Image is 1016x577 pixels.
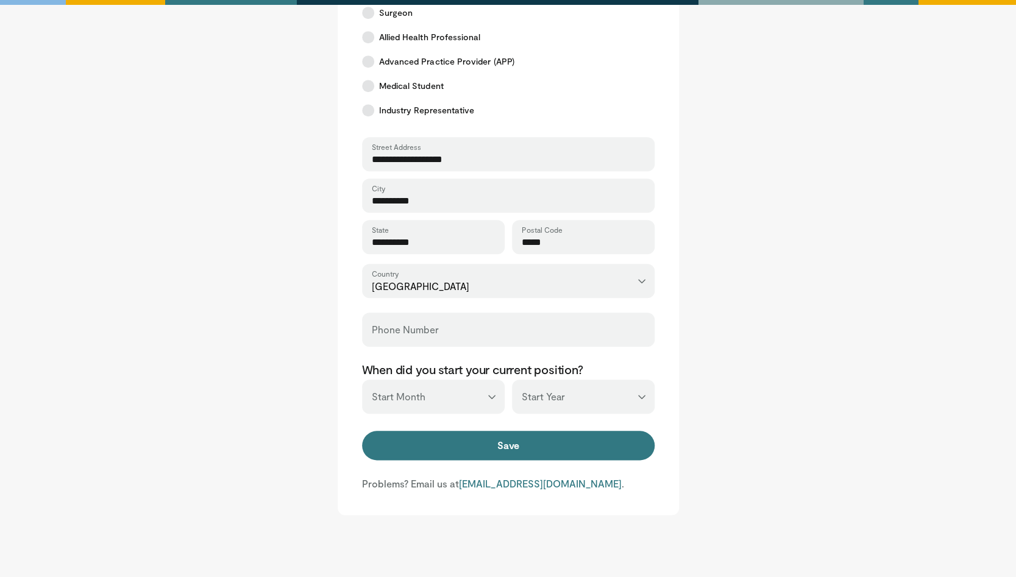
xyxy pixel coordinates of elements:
label: Postal Code [522,225,563,235]
span: Advanced Practice Provider (APP) [379,55,514,68]
p: Problems? Email us at . [362,477,655,490]
button: Save [362,431,655,460]
span: Surgeon [379,7,413,19]
label: Street Address [372,142,421,152]
span: Industry Representative [379,104,475,116]
a: [EMAIL_ADDRESS][DOMAIN_NAME] [459,478,622,489]
label: Phone Number [372,317,439,342]
span: Allied Health Professional [379,31,481,43]
label: City [372,183,385,193]
p: When did you start your current position? [362,361,655,377]
span: Medical Student [379,80,444,92]
label: State [372,225,389,235]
